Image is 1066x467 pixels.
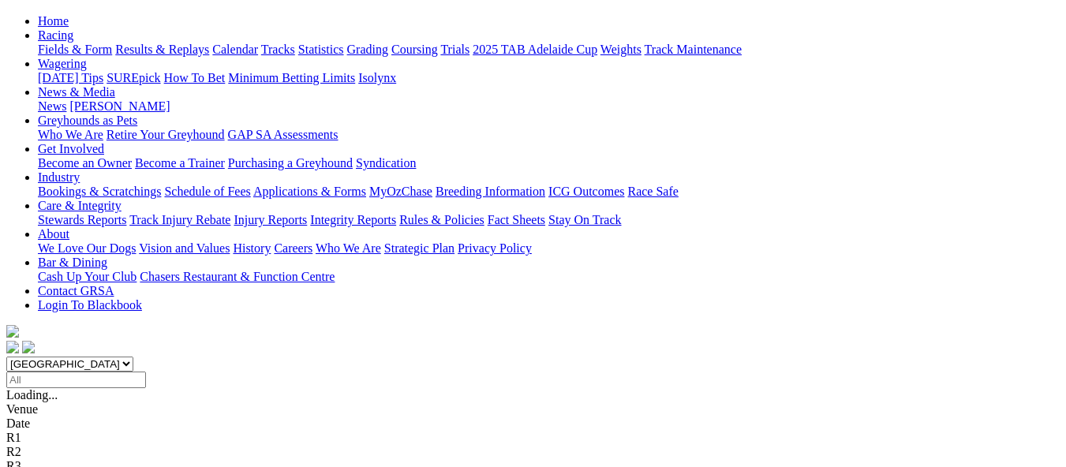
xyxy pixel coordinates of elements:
img: logo-grsa-white.png [6,325,19,338]
a: SUREpick [107,71,160,84]
a: Track Maintenance [645,43,742,56]
a: Chasers Restaurant & Function Centre [140,270,335,283]
a: Become a Trainer [135,156,225,170]
a: MyOzChase [369,185,432,198]
a: Bar & Dining [38,256,107,269]
a: Greyhounds as Pets [38,114,137,127]
div: Date [6,417,1060,431]
a: Contact GRSA [38,284,114,297]
div: Care & Integrity [38,213,1060,227]
a: [DATE] Tips [38,71,103,84]
a: Privacy Policy [458,241,532,255]
a: Cash Up Your Club [38,270,137,283]
img: facebook.svg [6,341,19,353]
a: Applications & Forms [253,185,366,198]
a: Who We Are [38,128,103,141]
a: Tracks [261,43,295,56]
a: 2025 TAB Adelaide Cup [473,43,597,56]
a: Login To Blackbook [38,298,142,312]
div: Racing [38,43,1060,57]
div: R2 [6,445,1060,459]
a: Results & Replays [115,43,209,56]
a: Rules & Policies [399,213,484,226]
a: ICG Outcomes [548,185,624,198]
a: Statistics [298,43,344,56]
a: History [233,241,271,255]
a: Careers [274,241,312,255]
a: Industry [38,170,80,184]
a: We Love Our Dogs [38,241,136,255]
a: Fact Sheets [488,213,545,226]
a: Syndication [356,156,416,170]
a: Integrity Reports [310,213,396,226]
a: Strategic Plan [384,241,454,255]
a: Injury Reports [234,213,307,226]
a: Wagering [38,57,87,70]
a: Race Safe [627,185,678,198]
a: Track Injury Rebate [129,213,230,226]
a: About [38,227,69,241]
div: R1 [6,431,1060,445]
a: Breeding Information [436,185,545,198]
a: Isolynx [358,71,396,84]
a: How To Bet [164,71,226,84]
a: Coursing [391,43,438,56]
a: [PERSON_NAME] [69,99,170,113]
a: Vision and Values [139,241,230,255]
a: Bookings & Scratchings [38,185,161,198]
a: News & Media [38,85,115,99]
a: Trials [440,43,469,56]
div: Industry [38,185,1060,199]
div: News & Media [38,99,1060,114]
div: Get Involved [38,156,1060,170]
a: Get Involved [38,142,104,155]
a: Racing [38,28,73,42]
div: Venue [6,402,1060,417]
a: Care & Integrity [38,199,122,212]
div: Bar & Dining [38,270,1060,284]
a: Weights [600,43,641,56]
a: Who We Are [316,241,381,255]
div: Wagering [38,71,1060,85]
a: Fields & Form [38,43,112,56]
a: Stewards Reports [38,213,126,226]
a: Home [38,14,69,28]
a: GAP SA Assessments [228,128,339,141]
div: About [38,241,1060,256]
a: Minimum Betting Limits [228,71,355,84]
img: twitter.svg [22,341,35,353]
input: Select date [6,372,146,388]
a: Calendar [212,43,258,56]
a: Schedule of Fees [164,185,250,198]
a: Retire Your Greyhound [107,128,225,141]
a: Purchasing a Greyhound [228,156,353,170]
a: Grading [347,43,388,56]
a: News [38,99,66,113]
a: Become an Owner [38,156,132,170]
div: Greyhounds as Pets [38,128,1060,142]
a: Stay On Track [548,213,621,226]
span: Loading... [6,388,58,402]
